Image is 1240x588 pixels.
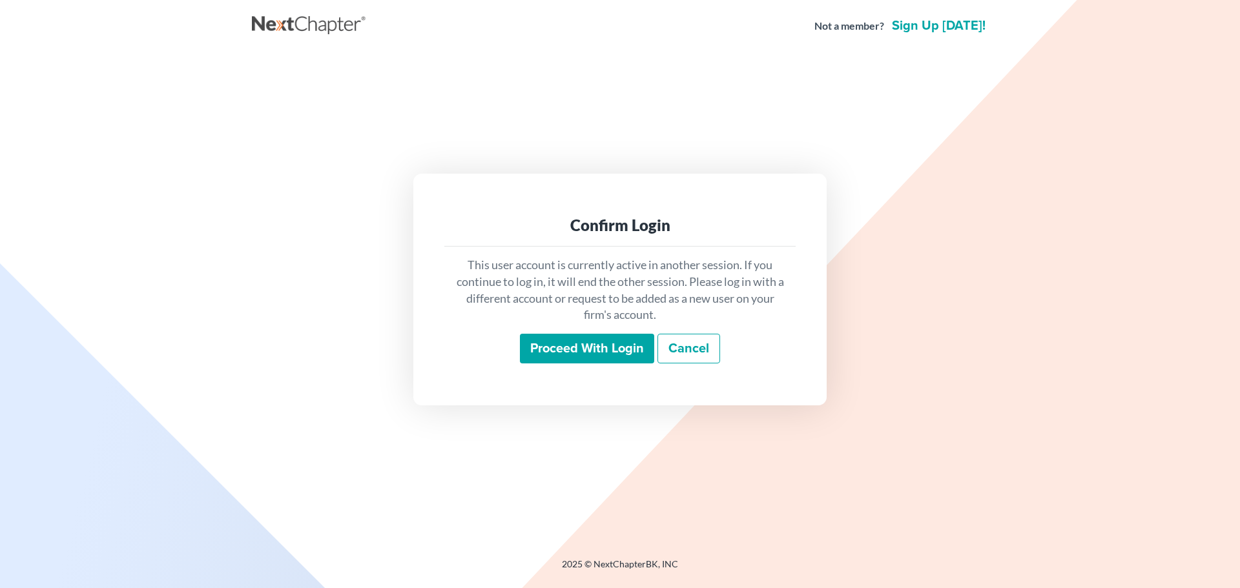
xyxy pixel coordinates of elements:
[889,19,988,32] a: Sign up [DATE]!
[455,215,785,236] div: Confirm Login
[455,257,785,323] p: This user account is currently active in another session. If you continue to log in, it will end ...
[657,334,720,363] a: Cancel
[520,334,654,363] input: Proceed with login
[252,558,988,581] div: 2025 © NextChapterBK, INC
[814,19,884,34] strong: Not a member?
